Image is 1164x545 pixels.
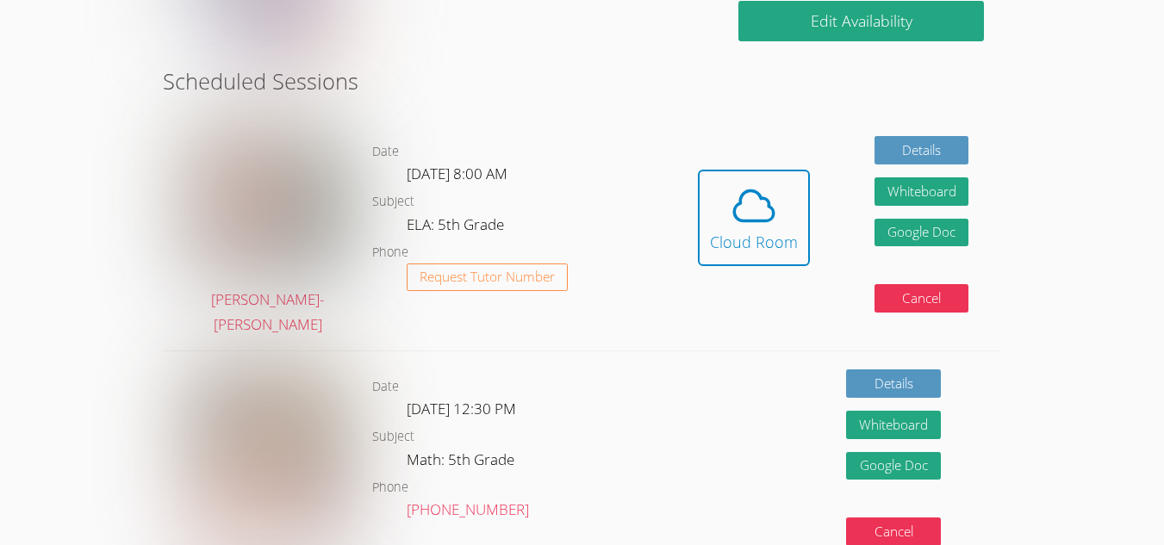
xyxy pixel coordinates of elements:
dt: Phone [372,242,408,263]
span: Request Tutor Number [420,270,555,283]
img: IMG_4957.jpeg [189,364,346,532]
button: Whiteboard [846,411,941,439]
img: avatar.png [189,124,346,280]
h2: Scheduled Sessions [163,65,1001,97]
a: Details [875,136,969,164]
button: Cancel [875,284,969,313]
dt: Date [372,376,399,398]
a: Google Doc [875,219,969,247]
a: [PHONE_NUMBER] [407,499,529,519]
dt: Subject [372,426,414,448]
span: [DATE] 12:30 PM [407,399,516,418]
dt: Phone [372,477,408,499]
dt: Date [372,141,399,163]
a: [PERSON_NAME]-[PERSON_NAME] [189,124,346,337]
button: Whiteboard [875,177,969,206]
button: Cloud Room [698,170,810,266]
div: Cloud Room [710,230,798,254]
a: Edit Availability [738,1,984,41]
dd: Math: 5th Grade [407,448,518,477]
dt: Subject [372,191,414,213]
dd: ELA: 5th Grade [407,213,507,242]
a: Google Doc [846,452,941,480]
span: [DATE] 8:00 AM [407,164,507,183]
a: Details [846,369,941,398]
button: Request Tutor Number [407,263,568,292]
